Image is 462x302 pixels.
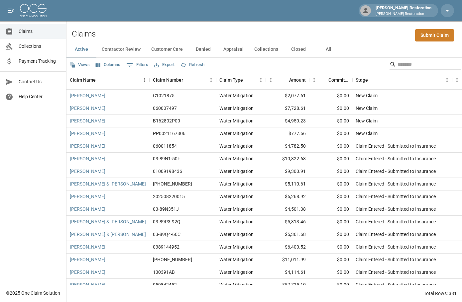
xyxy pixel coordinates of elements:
[309,90,352,102] div: $0.00
[390,59,461,71] div: Search
[266,153,309,165] div: $10,822.68
[70,244,105,250] a: [PERSON_NAME]
[153,92,174,99] div: C1021875
[153,193,185,200] div: 202508220015
[70,231,146,238] a: [PERSON_NAME] & [PERSON_NAME]
[70,256,105,263] a: [PERSON_NAME]
[266,241,309,254] div: $6,400.52
[206,75,216,85] button: Menu
[219,269,254,275] div: Water Mitigation
[219,218,254,225] div: Water Mitigation
[216,71,266,89] div: Claim Type
[70,181,146,187] a: [PERSON_NAME] & [PERSON_NAME]
[70,155,105,162] a: [PERSON_NAME]
[19,93,61,100] span: Help Center
[356,155,436,162] div: Claim Entered - Submitted to Insurance
[319,75,328,85] button: Sort
[66,71,150,89] div: Claim Name
[289,71,306,89] div: Amount
[356,231,436,238] div: Claim Entered - Submitted to Insurance
[70,193,105,200] a: [PERSON_NAME]
[219,117,254,124] div: Water Mitigation
[20,4,47,17] img: ocs-logo-white-transparent.png
[313,41,343,57] button: All
[4,4,17,17] button: open drawer
[309,127,352,140] div: $0.00
[368,75,377,85] button: Sort
[153,269,175,275] div: 130391AB
[153,117,180,124] div: B162802P00
[125,60,150,70] button: Show filters
[356,168,436,175] div: Claim Entered - Submitted to Insurance
[219,181,254,187] div: Water Mitigation
[356,143,436,149] div: Claim Entered - Submitted to Insurance
[153,155,180,162] div: 03-89N1-50F
[309,102,352,115] div: $0.00
[284,41,313,57] button: Closed
[266,228,309,241] div: $5,361.68
[153,60,176,70] button: Export
[266,140,309,153] div: $4,782.50
[153,244,179,250] div: 0389144952
[356,269,436,275] div: Claim Entered - Submitted to Insurance
[266,102,309,115] div: $7,728.61
[219,155,254,162] div: Water Mitigation
[70,71,96,89] div: Claim Name
[356,92,378,99] div: New Claim
[219,231,254,238] div: Water Mitigation
[356,117,378,124] div: New Claim
[309,254,352,266] div: $0.00
[70,269,105,275] a: [PERSON_NAME]
[309,115,352,127] div: $0.00
[19,28,61,35] span: Claims
[243,75,252,85] button: Sort
[328,71,349,89] div: Committed Amount
[356,130,378,137] div: New Claim
[6,290,60,296] div: © 2025 One Claim Solution
[153,181,192,187] div: 01-009-215286
[356,218,436,225] div: Claim Entered - Submitted to Insurance
[153,256,192,263] div: 01-009-189543
[70,168,105,175] a: [PERSON_NAME]
[309,228,352,241] div: $0.00
[309,279,352,291] div: $0.00
[70,117,105,124] a: [PERSON_NAME]
[266,165,309,178] div: $9,300.91
[153,168,182,175] div: 01009198436
[153,105,177,112] div: 060007497
[66,41,96,57] button: Active
[70,92,105,99] a: [PERSON_NAME]
[415,29,454,41] a: Submit Claim
[356,206,436,212] div: Claim Entered - Submitted to Insurance
[266,90,309,102] div: $2,077.61
[356,244,436,250] div: Claim Entered - Submitted to Insurance
[219,244,254,250] div: Water Mitigation
[153,218,180,225] div: 03-89P3-92Q
[183,75,192,85] button: Sort
[309,241,352,254] div: $0.00
[219,256,254,263] div: Water Mitigation
[70,206,105,212] a: [PERSON_NAME]
[266,203,309,216] div: $4,501.38
[266,75,276,85] button: Menu
[219,168,254,175] div: Water Mitigation
[219,206,254,212] div: Water Mitigation
[309,266,352,279] div: $0.00
[309,140,352,153] div: $0.00
[266,279,309,291] div: $57,725.10
[188,41,218,57] button: Denied
[19,78,61,85] span: Contact Us
[266,266,309,279] div: $4,114.61
[218,41,249,57] button: Appraisal
[94,60,122,70] button: Select columns
[219,193,254,200] div: Water Mitigation
[219,143,254,149] div: Water Mitigation
[219,71,243,89] div: Claim Type
[309,216,352,228] div: $0.00
[150,71,216,89] div: Claim Number
[356,181,436,187] div: Claim Entered - Submitted to Insurance
[309,190,352,203] div: $0.00
[442,75,452,85] button: Menu
[309,203,352,216] div: $0.00
[179,60,206,70] button: Refresh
